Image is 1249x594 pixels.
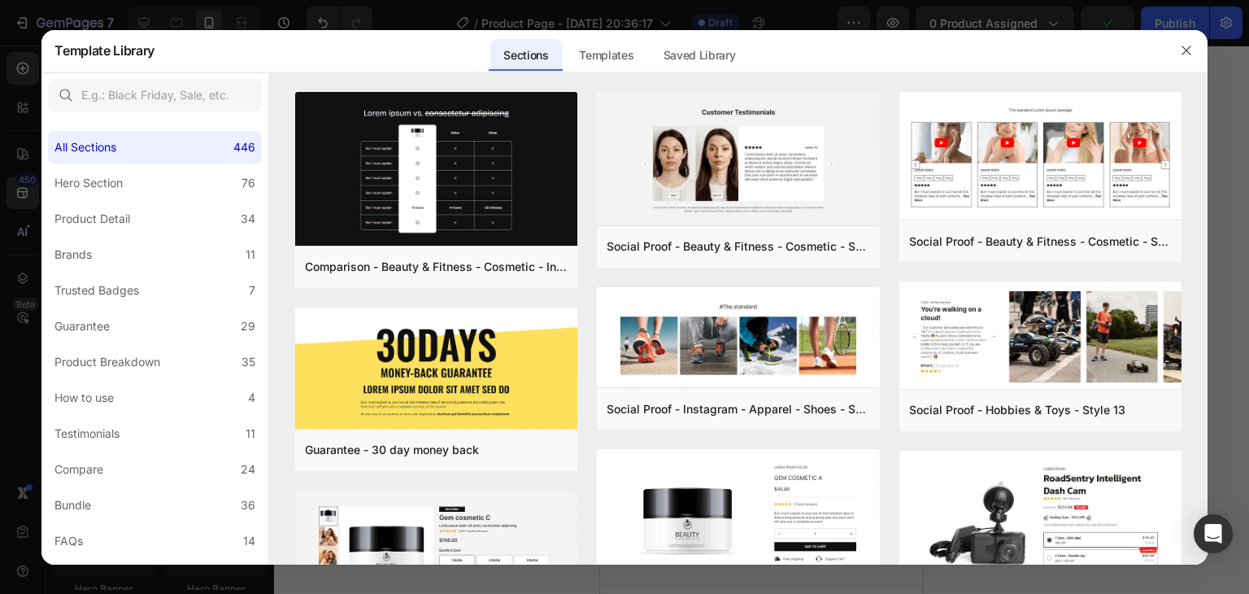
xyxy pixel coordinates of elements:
[241,209,255,229] div: 34
[233,138,255,157] div: 446
[54,29,154,72] h2: Template Library
[112,290,211,307] div: Choose templates
[490,39,561,72] div: Sections
[295,308,577,432] img: g30.png
[607,237,869,256] div: Social Proof - Beauty & Fitness - Cosmetic - Style 16
[909,400,1125,420] div: Social Proof - Hobbies & Toys - Style 13
[100,421,221,435] span: then drag & drop elements
[14,253,91,270] span: Add section
[243,531,255,551] div: 14
[105,310,216,325] span: inspired by CRO experts
[54,496,91,515] div: Bundle
[246,245,255,264] div: 11
[54,245,92,264] div: Brands
[54,460,103,479] div: Compare
[54,209,130,229] div: Product Detail
[899,92,1182,224] img: sp8.png
[54,388,114,408] div: How to use
[241,496,255,515] div: 36
[295,92,577,249] img: c19.png
[241,317,255,336] div: 29
[246,424,255,443] div: 11
[607,400,869,419] div: Social Proof - Instagram - Apparel - Shoes - Style 30
[48,79,262,111] input: E.g.: Black Friday, Sale, etc.
[305,257,568,277] div: Comparison - Beauty & Fitness - Cosmetic - Ingredients - Style 19
[899,282,1182,392] img: sp13.png
[241,460,255,479] div: 24
[54,424,120,443] div: Testimonials
[242,173,255,193] div: 76
[651,39,749,72] div: Saved Library
[54,281,139,300] div: Trusted Badges
[242,352,255,372] div: 35
[566,39,646,72] div: Templates
[909,232,1172,251] div: Social Proof - Beauty & Fitness - Cosmetic - Style 8
[1194,514,1233,553] div: Open Intercom Messenger
[112,400,211,417] div: Add blank section
[597,92,879,229] img: sp16.png
[119,345,204,362] div: Generate layout
[54,531,83,551] div: FAQs
[54,173,123,193] div: Hero Section
[248,388,255,408] div: 4
[249,281,255,300] div: 7
[117,365,204,380] span: from URL or image
[305,440,479,460] div: Guarantee - 30 day money back
[54,352,160,372] div: Product Breakdown
[54,138,116,157] div: All Sections
[54,317,110,336] div: Guarantee
[597,287,879,391] img: sp30.png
